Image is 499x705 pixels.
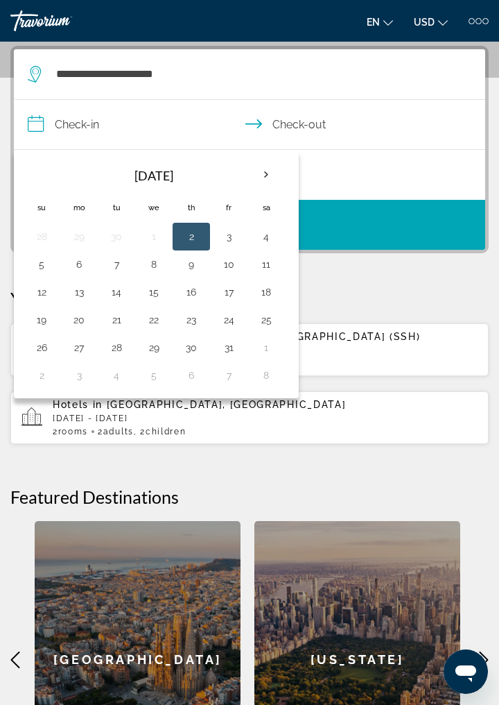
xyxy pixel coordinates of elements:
button: Day 3 [218,227,240,246]
button: Day 4 [105,366,128,385]
button: Day 7 [105,255,128,274]
span: 2 [98,427,134,436]
span: rooms [58,427,88,436]
button: Day 14 [105,282,128,302]
button: Day 9 [180,255,202,274]
span: , 2 [134,427,186,436]
button: Day 3 [68,366,90,385]
span: Children [146,427,186,436]
span: USD [414,17,435,28]
button: Day 1 [255,338,277,357]
button: Day 8 [143,255,165,274]
span: [GEOGRAPHIC_DATA], [GEOGRAPHIC_DATA] [107,399,346,410]
p: [DATE] - [DATE] [53,414,478,423]
button: Hotels in [GEOGRAPHIC_DATA], [GEOGRAPHIC_DATA][DATE] - [DATE]2rooms2Adults, 2Children [10,391,489,445]
button: Day 30 [180,338,202,357]
button: Check in and out dates [14,100,485,150]
p: Your Recent Searches [10,288,489,309]
button: Day 4 [255,227,277,246]
button: Day 18 [255,282,277,302]
button: Day 19 [30,310,53,330]
button: Day 15 [143,282,165,302]
button: Day 27 [68,338,90,357]
span: 2 [53,427,88,436]
a: Travorium [10,10,114,31]
button: Day 28 [30,227,53,246]
button: Day 21 [105,310,128,330]
button: Day 17 [218,282,240,302]
button: Day 25 [255,310,277,330]
button: Day 24 [218,310,240,330]
span: Hotels in [53,399,103,410]
iframe: Кнопка запуска окна обмена сообщениями [444,649,488,694]
div: Search widget [14,49,485,250]
button: Day 26 [30,338,53,357]
button: Day 12 [30,282,53,302]
button: Day 10 [218,255,240,274]
button: Day 6 [180,366,202,385]
button: Day 30 [105,227,128,246]
span: Adults [103,427,134,436]
button: Day 16 [180,282,202,302]
button: Next month [247,159,285,191]
button: Day 6 [68,255,90,274]
button: Day 5 [30,255,53,274]
button: Day 5 [143,366,165,385]
button: Day 8 [255,366,277,385]
button: Day 29 [68,227,90,246]
button: Day 13 [68,282,90,302]
button: Day 22 [143,310,165,330]
button: Hotels in Sharm [GEOGRAPHIC_DATA], [GEOGRAPHIC_DATA] (SSH)[DATE] - [DATE]2rooms2Adults, 2Children [10,323,489,377]
span: en [367,17,380,28]
button: Change currency [414,12,448,32]
button: Day 7 [218,366,240,385]
button: Day 2 [180,227,202,246]
th: [DATE] [60,159,247,192]
button: Change language [367,12,393,32]
button: Day 28 [105,338,128,357]
button: Day 2 [30,366,53,385]
button: Day 20 [68,310,90,330]
button: Day 1 [143,227,165,246]
button: Day 11 [255,255,277,274]
button: Day 31 [218,338,240,357]
button: Day 23 [180,310,202,330]
button: Day 29 [143,338,165,357]
h2: Featured Destinations [10,486,489,507]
